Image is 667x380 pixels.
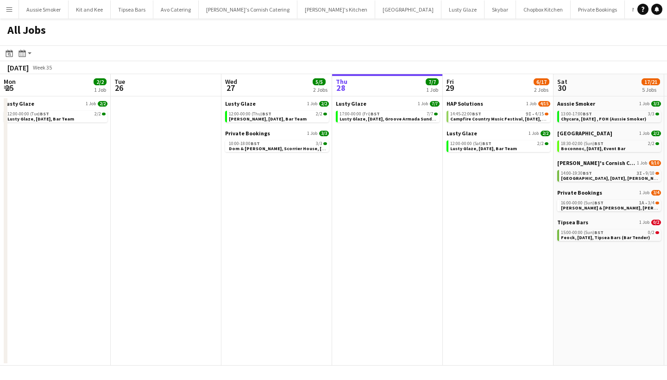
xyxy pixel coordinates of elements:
[557,100,661,107] a: Aussie Smoker1 Job3/3
[229,112,271,116] span: 12:00-00:00 (Thu)
[545,142,548,145] span: 2/2
[594,200,604,206] span: BST
[2,82,16,93] span: 25
[336,77,347,86] span: Thu
[541,131,550,136] span: 2/2
[557,219,661,243] div: Tipsea Bars1 Job0/215:00-00:00 (Sun)BST0/2Feock, [DATE], Tipsea Bars (Bar Tender)
[262,111,271,117] span: BST
[571,0,625,19] button: Private Bookings
[450,146,517,152] span: Lusty Glaze, 29th August, Bar Team
[472,111,481,117] span: BST
[561,234,650,241] span: Feock, 30th August, Tipsea Bars (Bar Tender)
[7,112,49,116] span: 12:00-00:00 (Tue)
[557,130,661,159] div: [GEOGRAPHIC_DATA]1 Job2/218:30-02:00 (Sun)BST2/2Boconnoc, [DATE], Event Bar
[529,131,539,136] span: 1 Job
[648,141,654,146] span: 2/2
[447,130,477,137] span: Lusty Glaze
[561,171,592,176] span: 14:00-19:30
[426,86,438,93] div: 1 Job
[371,111,380,117] span: BST
[642,78,660,85] span: 17/21
[450,112,548,116] div: •
[655,113,659,115] span: 3/3
[31,64,54,71] span: Week 35
[534,78,549,85] span: 6/17
[450,111,548,121] a: 14:45-22:00BST9I•4/15Campfire Country Music Festival, [DATE], Bar (HAP)
[482,140,491,146] span: BST
[534,86,549,93] div: 2 Jobs
[316,112,322,116] span: 2/2
[557,130,661,137] a: [GEOGRAPHIC_DATA]1 Job2/2
[450,112,481,116] span: 14:45-22:00
[323,142,327,145] span: 3/3
[313,78,326,85] span: 5/5
[447,100,550,107] a: HAP Solutions1 Job4/15
[319,131,329,136] span: 3/3
[316,141,322,146] span: 3/3
[535,112,544,116] span: 4/15
[516,0,571,19] button: Chopbox Kitchen
[450,116,564,122] span: Campfire Country Music Festival, 29th August, Bar (HAP)
[561,140,659,151] a: 18:30-02:00 (Sun)BST2/2Boconnoc, [DATE], Event Bar
[557,189,661,196] a: Private Bookings1 Job3/4
[557,159,661,166] a: [PERSON_NAME]'s Cornish Catering1 Job9/10
[646,171,654,176] span: 9/10
[94,78,107,85] span: 2/2
[651,220,661,225] span: 0/2
[557,130,612,137] span: Boconnoc House
[561,141,604,146] span: 18:30-02:00 (Sun)
[557,159,661,189] div: [PERSON_NAME]'s Cornish Catering1 Job9/1014:00-19:30BST3I•9/10[GEOGRAPHIC_DATA], [DATE], [PERSON_...
[113,82,125,93] span: 26
[639,190,649,196] span: 1 Job
[334,82,347,93] span: 28
[434,113,438,115] span: 7/7
[648,230,654,235] span: 0/2
[427,112,433,116] span: 7/7
[7,116,74,122] span: Lusty Glaze, 25th August, Bar Team
[557,219,588,226] span: Tipsea Bars
[340,111,438,121] a: 17:00-00:00 (Fri)BST7/7Lusty Glaze, [DATE], Groove Armada Sundowner Gig
[229,140,327,151] a: 10:00-18:00BST3/3Dom & [PERSON_NAME], Scorrier House, [DATE]
[224,82,237,93] span: 27
[418,101,428,107] span: 1 Job
[7,111,106,121] a: 12:00-00:00 (Tue)BST2/2Lusty Glaze, [DATE], Bar Team
[561,170,659,181] a: 14:00-19:30BST3I•9/10[GEOGRAPHIC_DATA], [DATE], [PERSON_NAME]'s Catering
[649,160,661,166] span: 9/10
[557,100,661,130] div: Aussie Smoker1 Job3/313:00-17:00BST3/3Chycara, [DATE] , FOH (Aussie Smoker)
[229,146,334,152] span: Dom & Emily, Scorrier House, 27th August
[639,131,649,136] span: 1 Job
[225,100,329,107] a: Lusty Glaze1 Job2/2
[450,141,491,146] span: 12:00-00:00 (Sat)
[637,160,647,166] span: 1 Job
[561,229,659,240] a: 15:00-00:00 (Sun)BST0/2Feock, [DATE], Tipsea Bars (Bar Tender)
[561,230,604,235] span: 15:00-00:00 (Sun)
[639,201,644,205] span: 1A
[98,101,107,107] span: 2/2
[229,116,307,122] span: Lusty Glaze, 27th August, Bar Team
[655,142,659,145] span: 2/2
[594,229,604,235] span: BST
[651,190,661,196] span: 3/4
[639,101,649,107] span: 1 Job
[336,100,366,107] span: Lusty Glaze
[86,101,96,107] span: 1 Job
[4,100,34,107] span: Lusty Glaze
[114,77,125,86] span: Tue
[375,0,441,19] button: [GEOGRAPHIC_DATA]
[557,219,661,226] a: Tipsea Bars1 Job0/2
[557,77,567,86] span: Sat
[447,130,550,137] a: Lusty Glaze1 Job2/2
[445,82,454,93] span: 29
[229,141,260,146] span: 10:00-18:00
[225,130,270,137] span: Private Bookings
[561,201,659,205] div: •
[561,112,592,116] span: 13:00-17:00
[111,0,153,19] button: Tipsea Bars
[94,112,101,116] span: 2/2
[426,78,439,85] span: 7/7
[430,101,440,107] span: 7/7
[556,82,567,93] span: 30
[323,113,327,115] span: 2/2
[313,86,327,93] div: 2 Jobs
[655,202,659,204] span: 3/4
